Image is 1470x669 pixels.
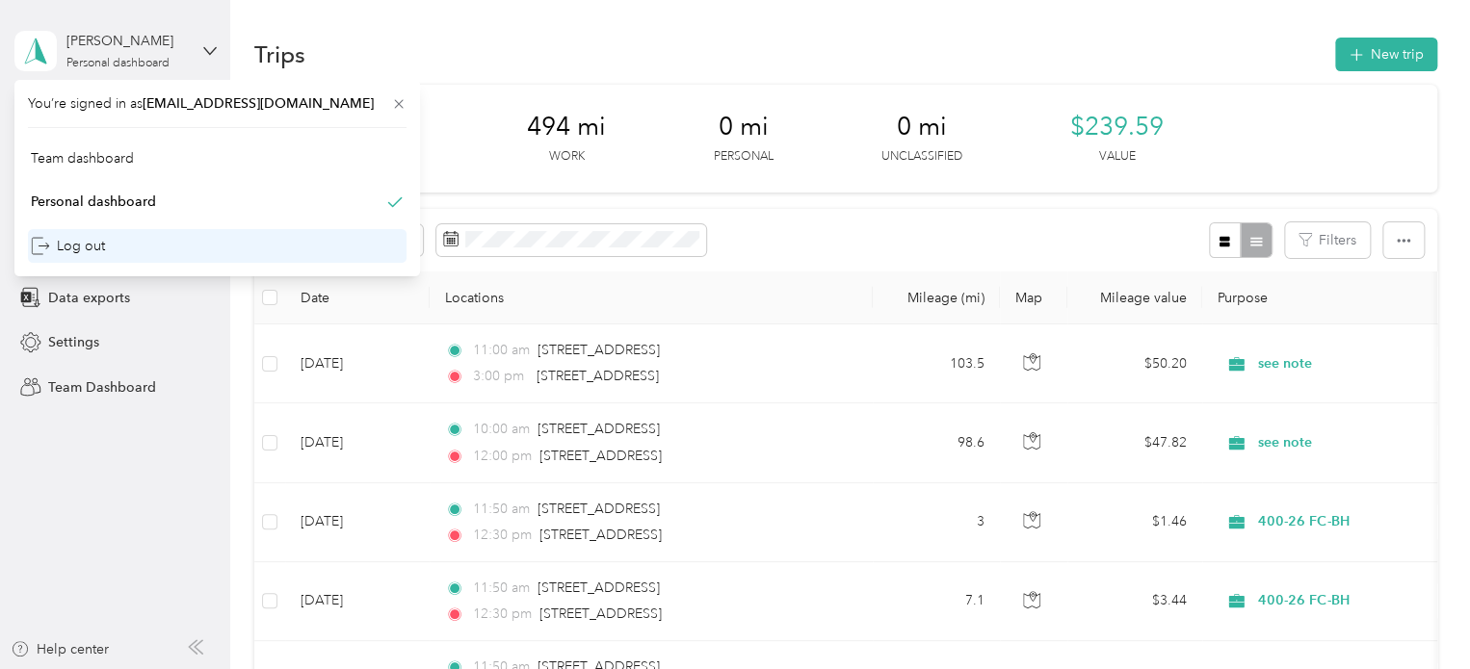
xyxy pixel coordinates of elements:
[1070,112,1164,142] span: $239.59
[48,377,156,398] span: Team Dashboard
[873,562,1000,641] td: 7.1
[539,605,662,622] span: [STREET_ADDRESS]
[143,95,374,112] span: [EMAIL_ADDRESS][DOMAIN_NAME]
[66,58,170,69] div: Personal dashboard
[538,421,660,437] span: [STREET_ADDRESS]
[538,342,660,358] span: [STREET_ADDRESS]
[285,271,430,324] th: Date
[897,112,947,142] span: 0 mi
[285,483,430,562] td: [DATE]
[66,31,187,51] div: [PERSON_NAME]
[31,192,156,212] div: Personal dashboard
[285,562,430,641] td: [DATE]
[1067,324,1202,403] td: $50.20
[873,271,1000,324] th: Mileage (mi)
[873,483,1000,562] td: 3
[549,148,585,166] p: Work
[1335,38,1437,71] button: New trip
[714,148,774,166] p: Personal
[881,148,962,166] p: Unclassified
[538,579,660,596] span: [STREET_ADDRESS]
[1000,271,1067,324] th: Map
[472,525,531,546] span: 12:30 pm
[537,368,659,384] span: [STREET_ADDRESS]
[31,148,134,168] div: Team dashboard
[285,403,430,482] td: [DATE]
[1099,148,1136,166] p: Value
[719,112,769,142] span: 0 mi
[1285,222,1370,258] button: Filters
[539,527,662,543] span: [STREET_ADDRESS]
[31,236,105,256] div: Log out
[873,403,1000,482] td: 98.6
[1258,511,1434,532] span: 400-26 FC-BH
[1067,562,1202,641] td: $3.44
[472,604,531,625] span: 12:30 pm
[48,288,130,308] span: Data exports
[254,44,305,64] h1: Trips
[1067,403,1202,482] td: $47.82
[539,448,662,464] span: [STREET_ADDRESS]
[873,324,1000,403] td: 103.5
[472,419,529,440] span: 10:00 am
[430,271,873,324] th: Locations
[1362,561,1470,669] iframe: Everlance-gr Chat Button Frame
[11,639,109,659] button: Help center
[28,93,407,114] span: You’re signed in as
[538,501,660,517] span: [STREET_ADDRESS]
[285,324,430,403] td: [DATE]
[472,578,529,599] span: 11:50 am
[472,366,527,387] span: 3:00 pm
[472,499,529,520] span: 11:50 am
[48,332,99,352] span: Settings
[1258,590,1434,611] span: 400-26 FC-BH
[1258,432,1434,453] span: see note
[1067,271,1202,324] th: Mileage value
[472,446,531,467] span: 12:00 pm
[1067,483,1202,562] td: $1.46
[527,112,606,142] span: 494 mi
[1258,353,1434,374] span: see note
[472,340,529,361] span: 11:00 am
